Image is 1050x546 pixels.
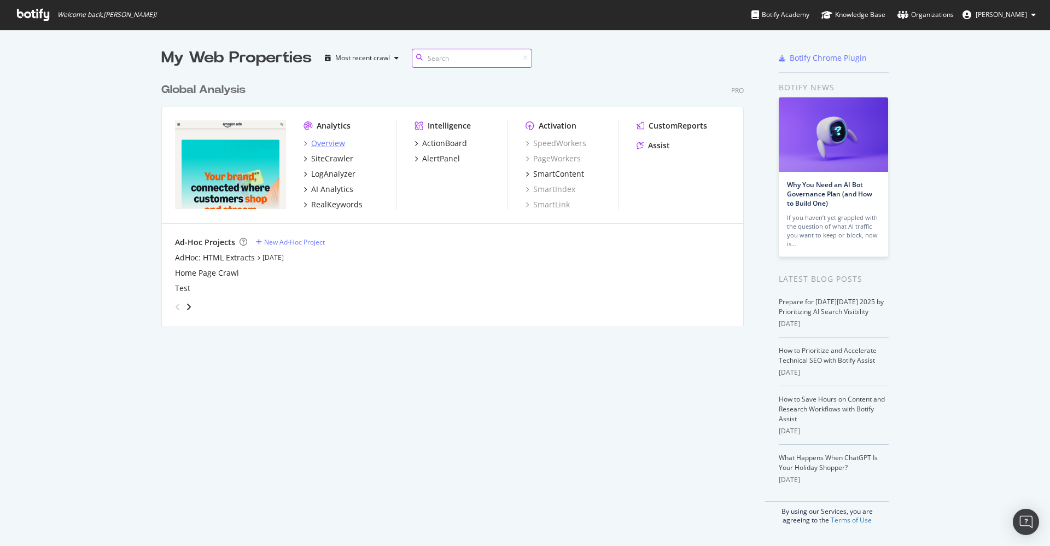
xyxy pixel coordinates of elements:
div: Pro [731,86,744,95]
div: LogAnalyzer [311,169,355,179]
a: LogAnalyzer [304,169,355,179]
div: Botify Chrome Plugin [790,53,867,63]
a: Home Page Crawl [175,268,239,278]
input: Search [412,49,532,68]
div: New Ad-Hoc Project [264,237,325,247]
div: By using our Services, you are agreeing to the [765,501,889,525]
div: [DATE] [779,319,889,329]
img: https://advertising.amazon.com [175,120,286,209]
div: AlertPanel [422,153,460,164]
div: SmartContent [533,169,584,179]
div: Knowledge Base [821,9,885,20]
div: Global Analysis [161,82,246,98]
a: How to Save Hours on Content and Research Workflows with Botify Assist [779,394,885,423]
a: Overview [304,138,345,149]
div: CustomReports [649,120,707,131]
a: PageWorkers [526,153,581,164]
span: Welcome back, [PERSON_NAME] ! [57,10,156,19]
a: How to Prioritize and Accelerate Technical SEO with Botify Assist [779,346,877,365]
div: My Web Properties [161,47,312,69]
div: [DATE] [779,368,889,377]
div: Intelligence [428,120,471,131]
span: Austin Sarles [976,10,1027,19]
div: Organizations [897,9,954,20]
a: New Ad-Hoc Project [256,237,325,247]
a: What Happens When ChatGPT Is Your Holiday Shopper? [779,453,878,472]
div: [DATE] [779,475,889,485]
div: AI Analytics [311,184,353,195]
a: AlertPanel [415,153,460,164]
div: angle-left [171,298,185,316]
a: Prepare for [DATE][DATE] 2025 by Prioritizing AI Search Visibility [779,297,884,316]
a: RealKeywords [304,199,363,210]
a: Assist [637,140,670,151]
a: ActionBoard [415,138,467,149]
div: RealKeywords [311,199,363,210]
div: Latest Blog Posts [779,273,889,285]
div: ActionBoard [422,138,467,149]
a: Botify Chrome Plugin [779,53,867,63]
a: Test [175,283,190,294]
a: Global Analysis [161,82,250,98]
div: Analytics [317,120,351,131]
button: [PERSON_NAME] [954,6,1045,24]
button: Most recent crawl [320,49,403,67]
a: SiteCrawler [304,153,353,164]
div: grid [161,69,752,326]
a: Why You Need an AI Bot Governance Plan (and How to Build One) [787,180,872,208]
a: SmartLink [526,199,570,210]
a: [DATE] [262,253,284,262]
div: Open Intercom Messenger [1013,509,1039,535]
div: Activation [539,120,576,131]
a: AdHoc: HTML Extracts [175,252,255,263]
div: If you haven’t yet grappled with the question of what AI traffic you want to keep or block, now is… [787,213,880,248]
div: Assist [648,140,670,151]
a: Terms of Use [831,515,872,525]
div: Botify Academy [751,9,809,20]
a: AI Analytics [304,184,353,195]
div: Most recent crawl [335,55,390,61]
a: SmartContent [526,169,584,179]
div: Ad-Hoc Projects [175,237,235,248]
a: SpeedWorkers [526,138,586,149]
div: SiteCrawler [311,153,353,164]
div: Botify news [779,82,889,94]
a: SmartIndex [526,184,575,195]
div: angle-right [185,301,192,312]
div: Overview [311,138,345,149]
img: Why You Need an AI Bot Governance Plan (and How to Build One) [779,97,888,172]
div: [DATE] [779,426,889,436]
a: CustomReports [637,120,707,131]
